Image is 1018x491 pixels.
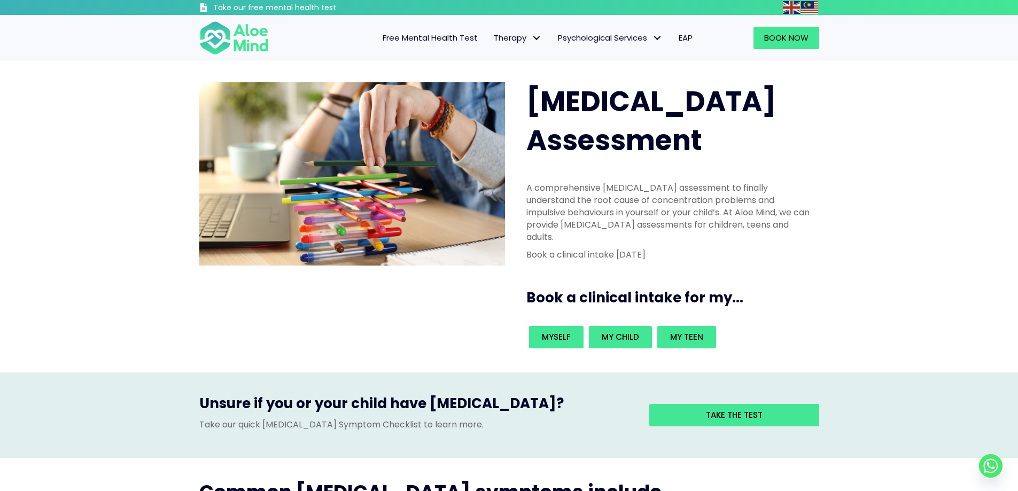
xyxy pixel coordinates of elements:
span: [MEDICAL_DATA] Assessment [526,82,776,160]
a: Book Now [753,27,819,49]
span: Book Now [764,32,809,43]
a: TherapyTherapy: submenu [486,27,550,49]
span: Psychological Services: submenu [650,30,665,46]
a: English [783,1,801,13]
span: Myself [542,331,571,342]
img: ms [801,1,818,14]
span: My teen [670,331,703,342]
p: Take our quick [MEDICAL_DATA] Symptom Checklist to learn more. [199,418,633,431]
span: Take the test [706,409,763,420]
img: ADHD photo [199,82,505,266]
h3: Book a clinical intake for my... [526,288,823,307]
span: Free Mental Health Test [383,32,478,43]
span: My child [602,331,639,342]
h3: Take our free mental health test [213,3,393,13]
span: Psychological Services [558,32,663,43]
nav: Menu [283,27,701,49]
a: Myself [529,326,584,348]
img: Aloe mind Logo [199,20,269,56]
span: Therapy [494,32,542,43]
span: EAP [679,32,693,43]
span: Therapy: submenu [529,30,545,46]
h3: Unsure if you or your child have [MEDICAL_DATA]? [199,394,633,418]
div: Book an intake for my... [526,323,813,351]
a: Whatsapp [979,454,1003,478]
a: My teen [657,326,716,348]
a: Malay [801,1,819,13]
a: Take our free mental health test [199,3,393,15]
p: A comprehensive [MEDICAL_DATA] assessment to finally understand the root cause of concentration p... [526,182,813,244]
a: Take the test [649,404,819,426]
p: Book a clinical intake [DATE] [526,248,813,261]
a: Free Mental Health Test [375,27,486,49]
a: My child [589,326,652,348]
a: Psychological ServicesPsychological Services: submenu [550,27,671,49]
img: en [783,1,800,14]
a: EAP [671,27,701,49]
